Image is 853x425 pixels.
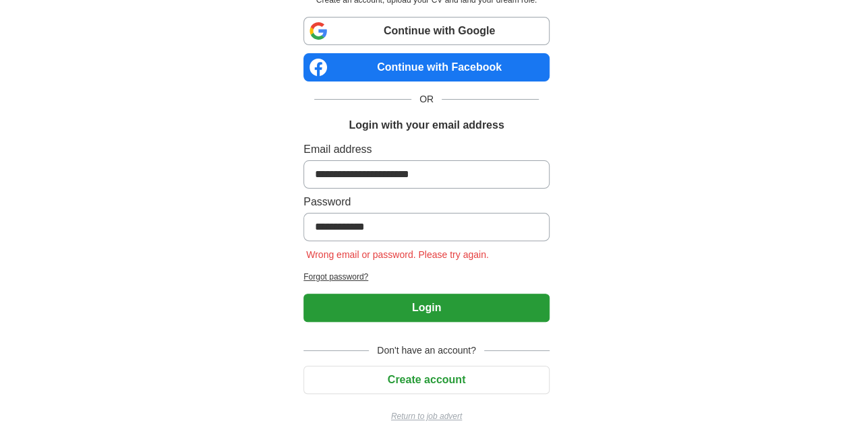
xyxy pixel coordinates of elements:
[369,344,484,358] span: Don't have an account?
[303,374,550,385] a: Create account
[303,249,492,260] span: Wrong email or password. Please try again.
[303,294,550,322] button: Login
[303,194,550,210] label: Password
[303,271,550,283] a: Forgot password?
[303,366,550,394] button: Create account
[303,410,550,422] a: Return to job advert
[411,92,442,106] span: OR
[303,53,550,81] a: Continue with Facebook
[303,141,550,158] label: Email address
[303,17,550,45] a: Continue with Google
[349,117,504,133] h1: Login with your email address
